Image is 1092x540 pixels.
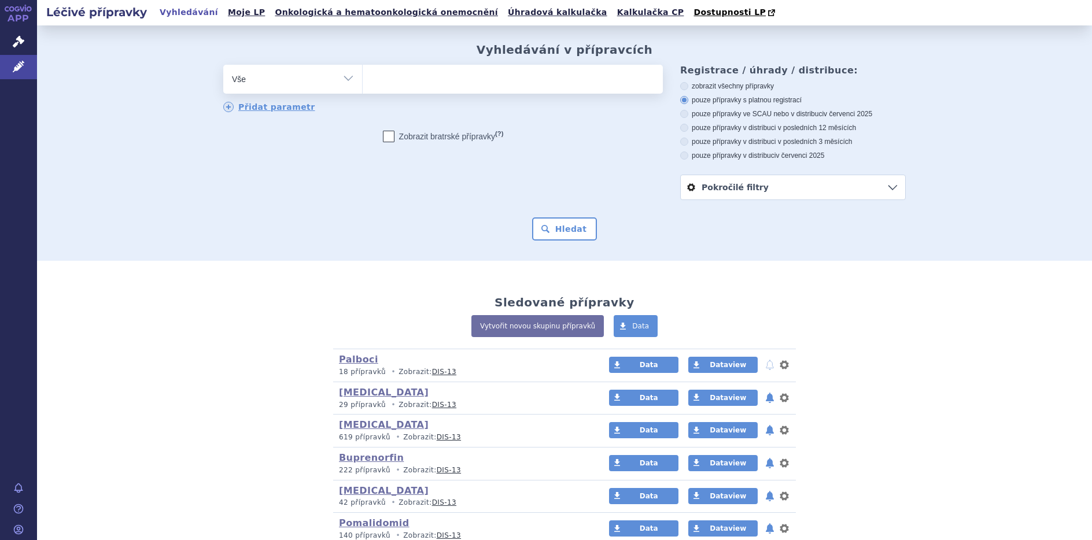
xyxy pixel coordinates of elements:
a: Dataview [688,422,758,438]
a: Data [609,488,678,504]
span: Data [640,394,658,402]
button: nastavení [779,456,790,470]
label: pouze přípravky v distribuci [680,151,906,160]
a: DIS-13 [432,498,456,506]
span: 140 přípravků [339,531,390,539]
h2: Léčivé přípravky [37,4,156,20]
a: Přidat parametr [223,102,315,112]
a: DIS-13 [432,368,456,376]
a: Dataview [688,520,758,537]
button: nastavení [779,423,790,437]
button: nastavení [779,521,790,535]
span: Dataview [710,426,746,434]
span: Dostupnosti LP [693,8,766,17]
a: DIS-13 [437,531,461,539]
a: Vytvořit novou skupinu přípravků [471,315,604,337]
h2: Sledované přípravky [495,295,634,309]
label: zobrazit všechny přípravky [680,82,906,91]
span: 619 přípravků [339,433,390,441]
span: Data [640,492,658,500]
button: Hledat [532,217,597,241]
a: DIS-13 [437,433,461,441]
button: notifikace [764,358,776,372]
span: Dataview [710,492,746,500]
p: Zobrazit: [339,432,587,442]
span: v červenci 2025 [824,110,872,118]
a: [MEDICAL_DATA] [339,387,429,398]
span: Data [640,459,658,467]
span: Data [632,322,649,330]
a: Data [609,422,678,438]
a: Buprenorfin [339,452,404,463]
a: Pokročilé filtry [681,175,905,199]
a: Data [609,357,678,373]
span: Dataview [710,361,746,369]
span: 42 přípravků [339,498,386,506]
a: Kalkulačka CP [614,5,688,20]
label: pouze přípravky ve SCAU nebo v distribuci [680,109,906,119]
h3: Registrace / úhrady / distribuce: [680,65,906,76]
span: v červenci 2025 [776,151,824,160]
a: Palboci [339,354,378,365]
i: • [388,498,399,508]
a: Data [614,315,658,337]
label: pouze přípravky v distribuci v posledních 3 měsících [680,137,906,146]
a: [MEDICAL_DATA] [339,419,429,430]
h2: Vyhledávání v přípravcích [477,43,653,57]
a: Vyhledávání [156,5,222,20]
a: [MEDICAL_DATA] [339,485,429,496]
button: notifikace [764,391,776,405]
a: Data [609,520,678,537]
button: nastavení [779,391,790,405]
a: Dataview [688,455,758,471]
i: • [388,367,399,377]
a: Onkologická a hematoonkologická onemocnění [271,5,501,20]
a: Moje LP [224,5,268,20]
span: Data [640,426,658,434]
i: • [393,465,403,475]
span: Data [640,361,658,369]
span: Data [640,524,658,532]
button: notifikace [764,456,776,470]
a: DIS-13 [432,401,456,409]
a: Data [609,390,678,406]
p: Zobrazit: [339,400,587,410]
span: Dataview [710,524,746,532]
abbr: (?) [495,130,503,138]
i: • [388,400,399,410]
a: Úhradová kalkulačka [504,5,611,20]
p: Zobrazit: [339,367,587,377]
label: pouze přípravky v distribuci v posledních 12 měsících [680,123,906,132]
label: pouze přípravky s platnou registrací [680,95,906,105]
a: Dataview [688,488,758,504]
span: Dataview [710,459,746,467]
a: Dataview [688,390,758,406]
span: 29 přípravků [339,401,386,409]
span: 18 přípravků [339,368,386,376]
p: Zobrazit: [339,465,587,475]
p: Zobrazit: [339,498,587,508]
button: notifikace [764,423,776,437]
a: Dataview [688,357,758,373]
i: • [393,432,403,442]
span: 222 přípravků [339,466,390,474]
button: notifikace [764,489,776,503]
button: nastavení [779,358,790,372]
label: Zobrazit bratrské přípravky [383,131,504,142]
button: nastavení [779,489,790,503]
button: notifikace [764,521,776,535]
span: Dataview [710,394,746,402]
a: DIS-13 [437,466,461,474]
a: Pomalidomid [339,517,409,528]
a: Data [609,455,678,471]
a: Dostupnosti LP [690,5,781,21]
